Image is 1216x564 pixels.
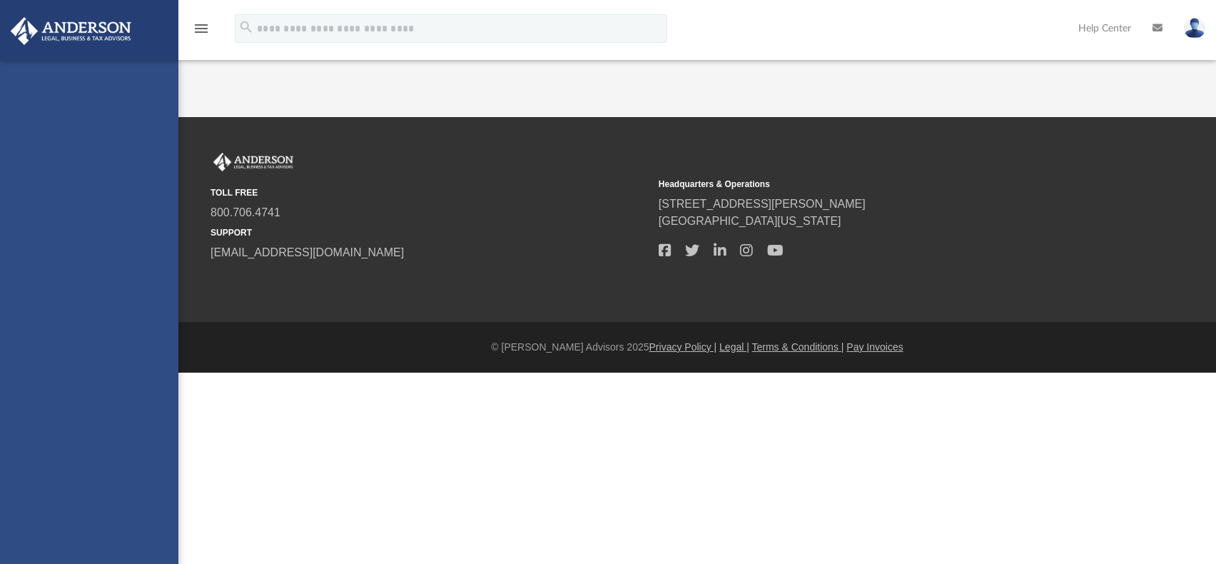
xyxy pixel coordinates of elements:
a: Terms & Conditions | [752,341,844,353]
a: 800.706.4741 [211,206,280,218]
div: © [PERSON_NAME] Advisors 2025 [178,340,1216,355]
a: Legal | [719,341,749,353]
small: SUPPORT [211,226,649,239]
i: menu [193,20,210,37]
img: Anderson Advisors Platinum Portal [211,153,296,171]
a: [EMAIL_ADDRESS][DOMAIN_NAME] [211,246,404,258]
a: Privacy Policy | [649,341,717,353]
small: Headquarters & Operations [659,178,1097,191]
img: User Pic [1184,18,1205,39]
a: Pay Invoices [846,341,903,353]
img: Anderson Advisors Platinum Portal [6,17,136,45]
i: search [238,19,254,35]
a: [STREET_ADDRESS][PERSON_NAME] [659,198,866,210]
a: menu [193,27,210,37]
a: [GEOGRAPHIC_DATA][US_STATE] [659,215,841,227]
small: TOLL FREE [211,186,649,199]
